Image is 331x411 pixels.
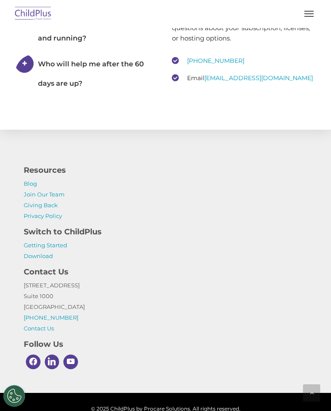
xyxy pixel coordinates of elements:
a: Getting Started [24,242,67,249]
a: [PHONE_NUMBER] [187,57,244,65]
img: ChildPlus by Procare Solutions [13,4,53,24]
a: Privacy Policy [24,212,62,219]
h4: Follow Us [24,338,307,350]
h4: Switch to ChildPlus [24,226,307,238]
a: Linkedin [43,352,62,371]
p: Contact your Sales Representative with questions about your subscription, licenses, or hosting op... [172,12,316,44]
a: [EMAIL_ADDRESS][DOMAIN_NAME] [204,74,313,82]
a: Download [24,252,53,259]
a: Facebook [24,352,43,371]
a: Blog [24,180,37,187]
p: [STREET_ADDRESS] Suite 1000 [GEOGRAPHIC_DATA] [24,280,307,334]
a: Giving Back [24,202,58,209]
a: Contact Us [24,325,54,332]
a: [PHONE_NUMBER] [24,314,78,321]
span: Who will help me after the 60 days are up? [38,60,144,87]
iframe: Chat Widget [288,370,331,411]
h4: Resources [24,164,307,176]
button: Cookies Settings [3,385,25,407]
a: Youtube [61,352,80,371]
a: Join Our Team [24,191,65,198]
h4: Contact Us [24,266,307,278]
li: Email [172,72,316,84]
